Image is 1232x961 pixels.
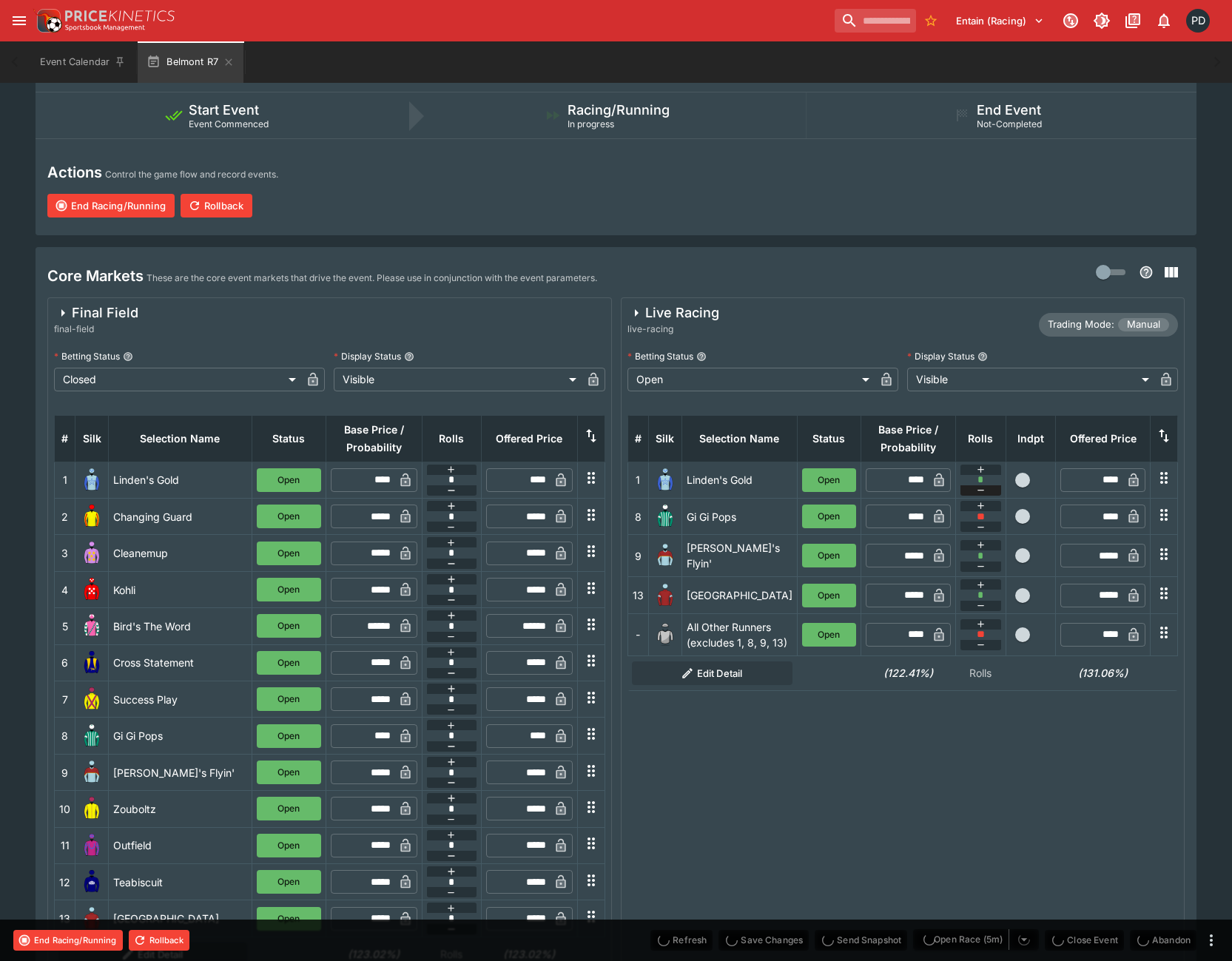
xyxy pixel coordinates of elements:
[80,505,104,528] img: runner 2
[109,415,252,462] th: Selection Name
[1048,317,1114,332] p: Trading Mode:
[80,797,104,820] img: runner 10
[257,468,321,492] button: Open
[1151,7,1177,34] button: Notifications
[80,578,104,601] img: runner 4
[568,118,614,129] span: In progress
[865,665,951,681] h6: (122.41%)
[1006,415,1056,462] th: Independent
[54,368,301,391] div: Closed
[54,350,120,363] p: Betting Status
[80,724,104,748] img: runner 8
[955,415,1006,462] th: Rolls
[75,415,109,462] th: Silk
[257,797,321,820] button: Open
[80,870,104,894] img: runner 12
[257,505,321,528] button: Open
[907,368,1154,391] div: Visible
[55,718,75,754] td: 8
[55,462,75,498] td: 1
[123,351,133,362] button: Betting Status
[977,351,988,362] button: Display Status
[653,623,677,647] img: blank-silk.png
[252,415,326,462] th: Status
[80,834,104,857] img: runner 11
[189,101,259,118] h5: Start Event
[55,644,75,681] td: 6
[65,10,175,21] img: PriceKinetics
[54,304,138,322] div: Final Field
[681,613,797,655] td: All Other Runners (excludes 1, 8, 9, 13)
[109,754,252,790] td: [PERSON_NAME]'s Flyin'
[80,614,104,638] img: runner 5
[1120,7,1146,34] button: Documentation
[109,535,252,571] td: Cleanemup
[80,651,104,675] img: runner 6
[55,535,75,571] td: 3
[55,571,75,607] td: 4
[681,577,797,613] td: [GEOGRAPHIC_DATA]
[109,571,252,607] td: Kohli
[653,544,677,567] img: runner 9
[109,900,252,937] td: [GEOGRAPHIC_DATA]
[257,578,321,601] button: Open
[627,535,648,577] td: 9
[835,9,916,33] input: search
[627,368,875,391] div: Open
[6,7,33,34] button: open drawer
[627,462,648,498] td: 1
[696,351,707,362] button: Betting Status
[31,41,135,83] button: Event Calendar
[55,900,75,937] td: 13
[1186,9,1210,33] div: Paul Dicioccio
[627,350,693,363] p: Betting Status
[55,791,75,827] td: 10
[129,930,189,951] button: Rollback
[632,661,792,685] button: Edit Detail
[257,870,321,894] button: Open
[257,542,321,565] button: Open
[54,322,138,337] span: final-field
[109,827,252,863] td: Outfield
[55,499,75,535] td: 2
[627,322,719,337] span: live-racing
[797,415,861,462] th: Status
[55,608,75,644] td: 5
[1088,7,1115,34] button: Toggle light/dark mode
[802,544,856,567] button: Open
[47,266,144,286] h4: Core Markets
[627,577,648,613] td: 13
[257,724,321,748] button: Open
[80,907,104,931] img: runner 13
[404,351,414,362] button: Display Status
[109,608,252,644] td: Bird's The Word
[422,415,481,462] th: Rolls
[326,415,422,462] th: Base Price / Probability
[189,118,269,129] span: Event Commenced
[568,101,670,118] h5: Racing/Running
[257,687,321,711] button: Open
[65,24,145,31] img: Sportsbook Management
[1118,317,1169,332] span: Manual
[33,6,62,36] img: PriceKinetics Logo
[1056,415,1151,462] th: Offered Price
[627,613,648,655] td: -
[627,499,648,535] td: 8
[80,542,104,565] img: runner 3
[653,584,677,607] img: runner 13
[80,761,104,784] img: runner 9
[1182,4,1214,37] button: Paul Dicioccio
[109,791,252,827] td: Zouboltz
[109,718,252,754] td: Gi Gi Pops
[977,101,1041,118] h5: End Event
[13,930,123,951] button: End Racing/Running
[334,368,581,391] div: Visible
[55,754,75,790] td: 9
[1202,931,1220,949] button: more
[977,118,1042,129] span: Not-Completed
[907,350,975,363] p: Display Status
[109,462,252,498] td: Linden's Gold
[80,468,104,492] img: runner 1
[105,167,278,182] p: Control the game flow and record events.
[181,194,252,218] button: Rollback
